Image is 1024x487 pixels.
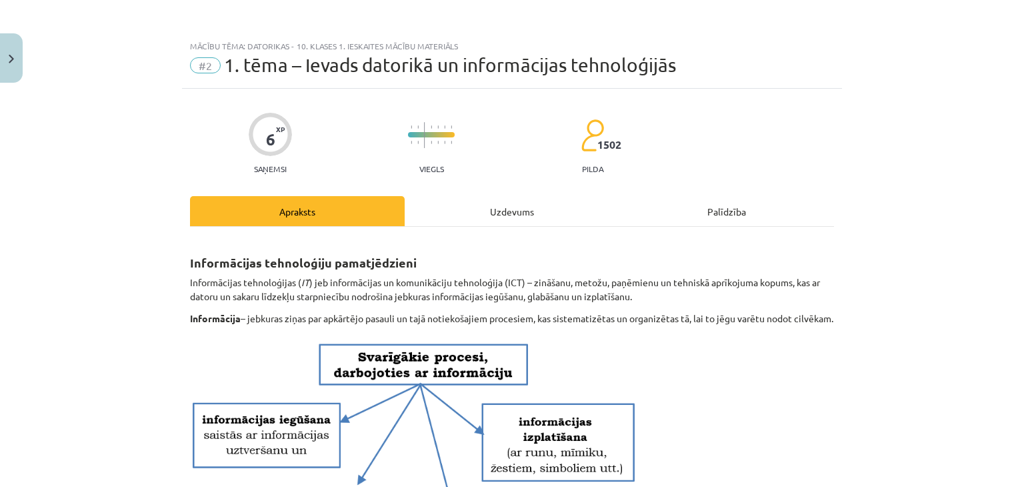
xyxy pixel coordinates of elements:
div: Palīdzība [619,196,834,226]
p: – jebkuras ziņas par apkārtējo pasauli un tajā notiekošajiem procesiem, kas sistematizētas un org... [190,312,834,326]
p: Viegls [419,164,444,173]
p: Saņemsi [249,164,292,173]
div: Mācību tēma: Datorikas - 10. klases 1. ieskaites mācību materiāls [190,41,834,51]
p: Informācijas tehnoloģijas ( ) jeb informācijas un komunikāciju tehnoloģija (ICT) – zināšanu, meto... [190,276,834,304]
div: Apraksts [190,196,405,226]
img: icon-short-line-57e1e144782c952c97e751825c79c345078a6d821885a25fce030b3d8c18986b.svg [451,141,452,144]
img: students-c634bb4e5e11cddfef0936a35e636f08e4e9abd3cc4e673bd6f9a4125e45ecb1.svg [581,119,604,152]
p: pilda [582,164,603,173]
span: 1502 [597,139,621,151]
span: #2 [190,57,221,73]
div: Uzdevums [405,196,619,226]
img: icon-short-line-57e1e144782c952c97e751825c79c345078a6d821885a25fce030b3d8c18986b.svg [417,141,419,144]
img: icon-short-line-57e1e144782c952c97e751825c79c345078a6d821885a25fce030b3d8c18986b.svg [451,125,452,129]
strong: Informācijas tehnoloģiju pamatjēdzieni [190,255,417,270]
img: icon-short-line-57e1e144782c952c97e751825c79c345078a6d821885a25fce030b3d8c18986b.svg [444,125,445,129]
strong: Informācija [190,312,241,324]
span: XP [276,125,285,133]
img: icon-short-line-57e1e144782c952c97e751825c79c345078a6d821885a25fce030b3d8c18986b.svg [444,141,445,144]
span: 1. tēma – Ievads datorikā un informācijas tehnoloģijās [224,54,676,76]
img: icon-short-line-57e1e144782c952c97e751825c79c345078a6d821885a25fce030b3d8c18986b.svg [437,141,439,144]
img: icon-close-lesson-0947bae3869378f0d4975bcd49f059093ad1ed9edebbc8119c70593378902aed.svg [9,55,14,63]
img: icon-long-line-d9ea69661e0d244f92f715978eff75569469978d946b2353a9bb055b3ed8787d.svg [424,122,425,148]
img: icon-short-line-57e1e144782c952c97e751825c79c345078a6d821885a25fce030b3d8c18986b.svg [431,125,432,129]
img: icon-short-line-57e1e144782c952c97e751825c79c345078a6d821885a25fce030b3d8c18986b.svg [431,141,432,144]
img: icon-short-line-57e1e144782c952c97e751825c79c345078a6d821885a25fce030b3d8c18986b.svg [437,125,439,129]
div: 6 [266,130,275,149]
img: icon-short-line-57e1e144782c952c97e751825c79c345078a6d821885a25fce030b3d8c18986b.svg [411,125,412,129]
img: icon-short-line-57e1e144782c952c97e751825c79c345078a6d821885a25fce030b3d8c18986b.svg [417,125,419,129]
img: icon-short-line-57e1e144782c952c97e751825c79c345078a6d821885a25fce030b3d8c18986b.svg [411,141,412,144]
em: IT [301,276,309,288]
